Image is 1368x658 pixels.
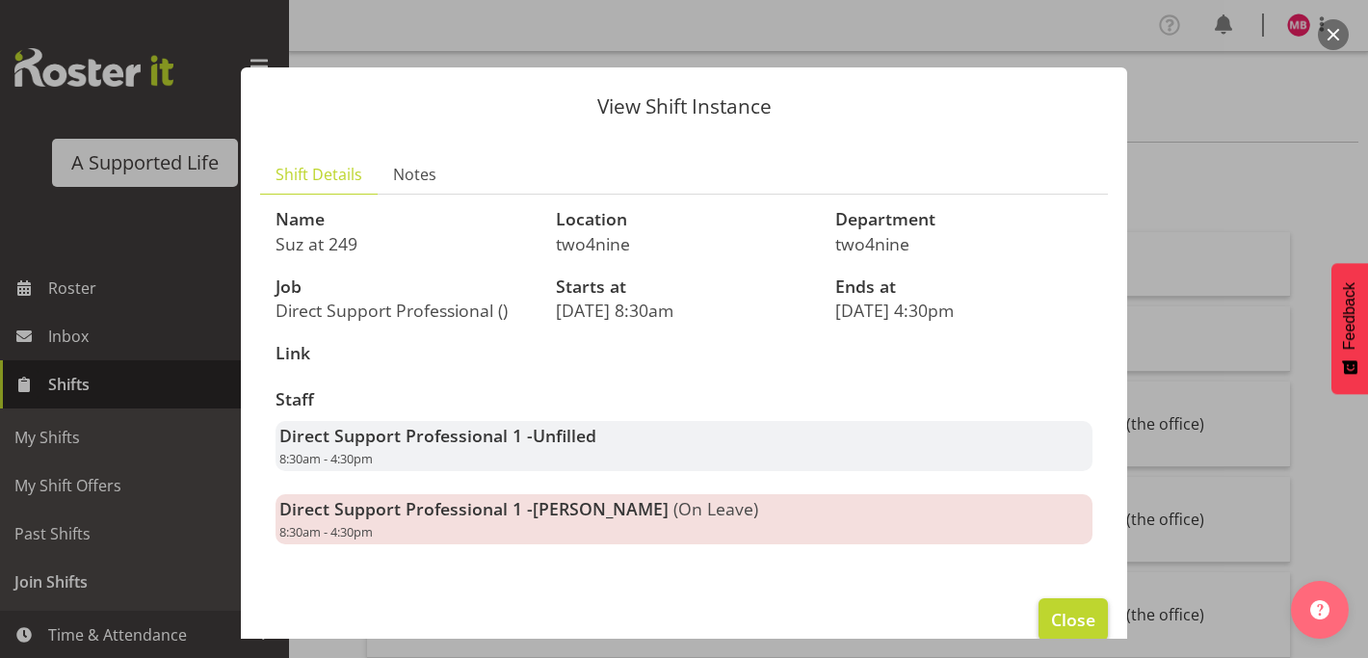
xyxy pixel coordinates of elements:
span: Unfilled [533,424,596,447]
h3: Ends at [835,277,1092,297]
span: 8:30am - 4:30pm [279,450,373,467]
p: [DATE] 4:30pm [835,300,1092,321]
img: help-xxl-2.png [1310,600,1329,619]
span: (On Leave) [673,497,758,520]
span: [PERSON_NAME] [533,497,669,520]
span: Close [1051,607,1095,632]
h3: Staff [276,390,1092,409]
p: two4nine [556,233,813,254]
span: Shift Details [276,163,362,186]
p: [DATE] 8:30am [556,300,813,321]
button: Feedback - Show survey [1331,263,1368,394]
h3: Starts at [556,277,813,297]
h3: Location [556,210,813,229]
button: Close [1039,598,1108,641]
span: 8:30am - 4:30pm [279,523,373,540]
strong: Direct Support Professional 1 - [279,424,596,447]
h3: Job [276,277,533,297]
p: two4nine [835,233,1092,254]
span: Notes [393,163,436,186]
p: Direct Support Professional () [276,300,533,321]
h3: Link [276,344,533,363]
span: Feedback [1341,282,1358,350]
strong: Direct Support Professional 1 - [279,497,669,520]
h3: Name [276,210,533,229]
h3: Department [835,210,1092,229]
p: View Shift Instance [260,96,1108,117]
p: Suz at 249 [276,233,533,254]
